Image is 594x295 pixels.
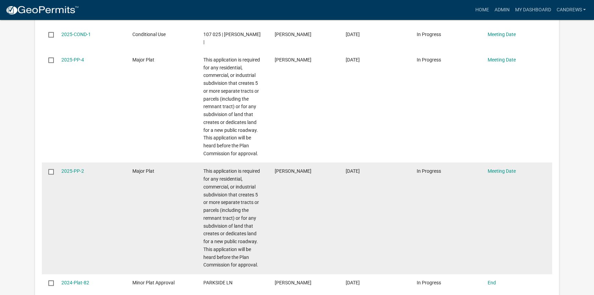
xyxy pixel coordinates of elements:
a: 2025-COND-1 [61,32,91,37]
a: Home [472,3,491,16]
span: This application is required for any residential, commercial, or industrial subdivision that crea... [203,57,260,156]
span: Major Plat [132,57,154,63]
span: William Coleman [274,280,311,285]
span: In Progress [417,168,441,174]
span: Mike Daubenmire [274,32,311,37]
span: 01/29/2025 [346,57,360,63]
span: This application is required for any residential, commercial, or industrial subdivision that crea... [203,168,260,268]
span: PARKSIDE LN [203,280,233,285]
a: candrews [554,3,589,16]
span: 01/14/2025 [346,168,360,174]
span: In Progress [417,57,441,63]
span: 05/06/2025 [346,32,360,37]
span: Jim Jenkins [274,168,311,174]
span: 10/02/2024 [346,280,360,285]
a: Meeting Date [488,32,516,37]
span: 107 025 | WEEMS GEORGE H | [203,32,261,45]
span: Betty Jean Jordan [274,57,311,63]
span: Conditional Use [132,32,166,37]
a: 2025-PP-2 [61,168,84,174]
a: My Dashboard [512,3,554,16]
a: End [488,280,496,285]
a: 2025-PP-4 [61,57,84,63]
a: Meeting Date [488,57,516,63]
span: In Progress [417,280,441,285]
a: 2024-Plat-82 [61,280,89,285]
span: In Progress [417,32,441,37]
span: Minor Plat Approval [132,280,175,285]
a: Meeting Date [488,168,516,174]
span: Major Plat [132,168,154,174]
a: Admin [491,3,512,16]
